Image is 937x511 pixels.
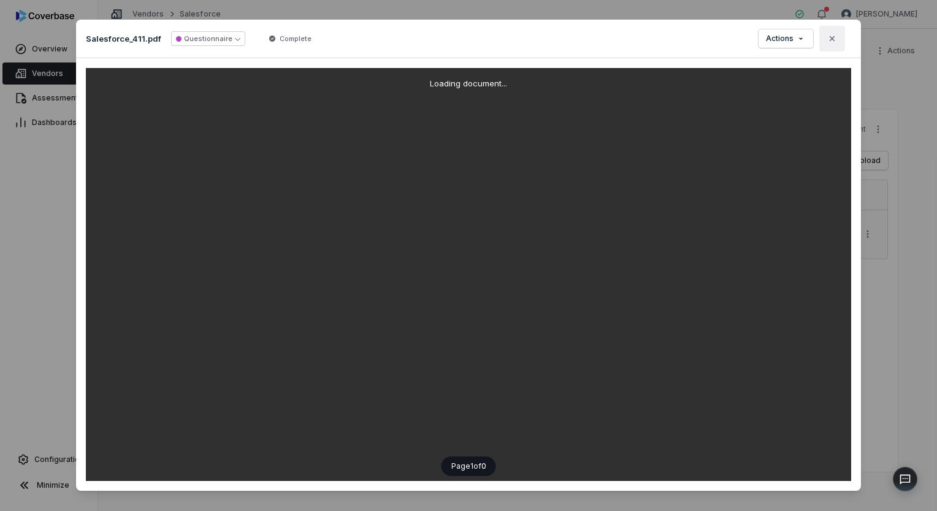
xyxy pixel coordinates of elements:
[759,29,813,48] button: Actions
[280,34,312,44] span: Complete
[86,68,851,100] div: Loading document...
[171,31,245,46] button: Questionnaire
[766,34,794,44] span: Actions
[442,456,496,476] div: Page 1 of 0
[86,33,161,44] p: Salesforce_411.pdf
